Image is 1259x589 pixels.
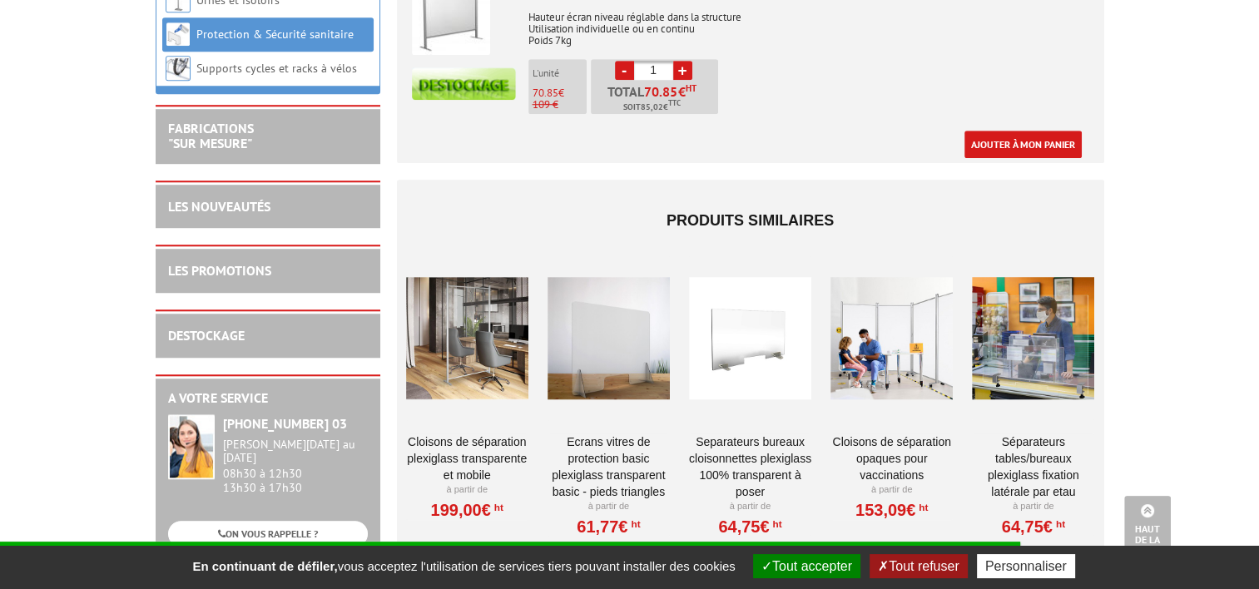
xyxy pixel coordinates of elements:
div: 08h30 à 12h30 13h30 à 17h30 [223,438,368,495]
div: [PERSON_NAME][DATE] au [DATE] [223,438,368,466]
img: Protection & Sécurité sanitaire [166,22,191,47]
button: Tout accepter [753,554,860,578]
a: Ajouter à mon panier [964,131,1082,158]
a: LES NOUVEAUTÉS [168,198,270,215]
p: À partir de [689,500,811,513]
p: À partir de [972,500,1094,513]
a: 64,75€HT [718,522,781,532]
sup: HT [1053,518,1065,530]
a: Supports cycles et racks à vélos [196,61,357,76]
p: Total [595,85,718,114]
sup: TTC [668,98,681,107]
a: SEPARATEURS BUREAUX CLOISONNETTES PLEXIGLASS 100% TRANSPARENT À POSER [689,433,811,500]
p: À partir de [406,483,528,497]
a: 199,00€HT [430,505,503,515]
img: Supports cycles et racks à vélos [166,56,191,81]
a: 153,09€HT [855,505,928,515]
sup: HT [770,518,782,530]
a: ON VOUS RAPPELLE ? [168,521,368,547]
span: 70.85 [533,86,558,100]
a: 64,75€HT [1002,522,1065,532]
img: destockage [412,67,516,100]
p: À partir de [548,500,670,513]
span: Soit € [623,101,681,114]
a: 61,77€HT [577,522,640,532]
img: widget-service.jpg [168,414,215,479]
a: Haut de la page [1124,496,1171,564]
a: - [615,61,634,80]
a: CLOISONS DE SÉPARATION OPAQUES POUR VACCINATIONS [830,433,953,483]
span: Produits similaires [667,212,834,229]
p: L'unité [533,67,587,79]
strong: [PHONE_NUMBER] 03 [223,415,347,432]
button: Personnaliser (fenêtre modale) [977,554,1075,578]
a: Séparateurs Tables/Bureaux Plexiglass Fixation Latérale par Etau [972,433,1094,500]
span: 85,02 [641,101,663,114]
span: € [678,85,686,98]
p: € [533,87,587,99]
p: À partir de [830,483,953,497]
button: Tout refuser [870,554,967,578]
a: ECRANS VITRES DE PROTECTION BASIC PLEXIGLASS TRANSPARENT BASIC - pieds triangles [548,433,670,500]
h2: A votre service [168,391,368,406]
a: FABRICATIONS"Sur Mesure" [168,120,254,151]
sup: HT [686,82,696,94]
span: vous acceptez l'utilisation de services tiers pouvant installer des cookies [184,559,743,573]
a: DESTOCKAGE [168,327,245,344]
sup: HT [915,502,928,513]
a: LES PROMOTIONS [168,262,271,279]
sup: HT [491,502,503,513]
a: + [673,61,692,80]
sup: HT [627,518,640,530]
a: Protection & Sécurité sanitaire [196,27,354,42]
p: 109 € [533,99,587,111]
span: 70.85 [644,85,678,98]
a: Cloisons de séparation Plexiglass transparente et mobile [406,433,528,483]
strong: En continuant de défiler, [192,559,337,573]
